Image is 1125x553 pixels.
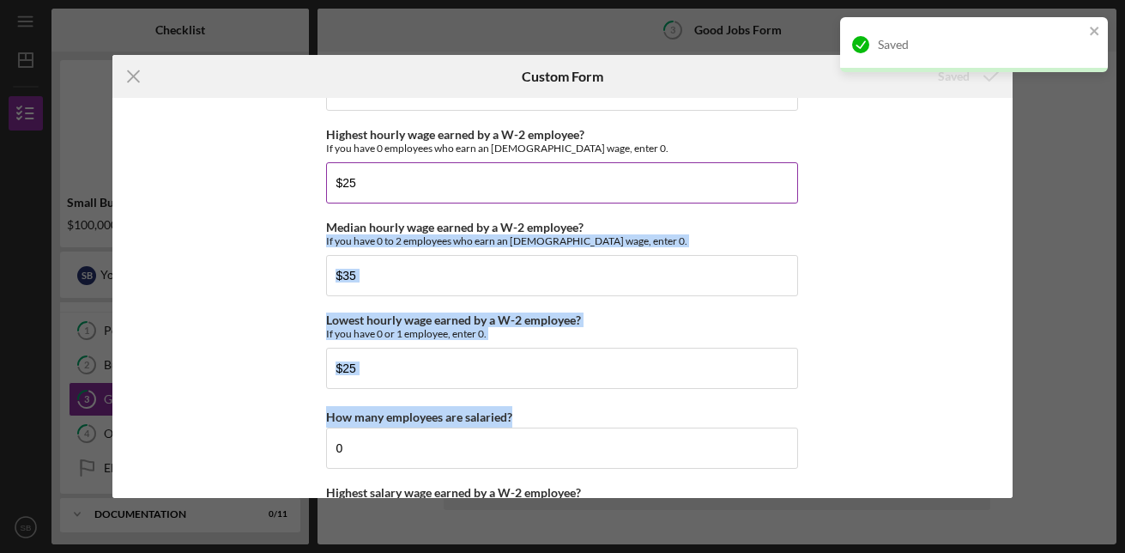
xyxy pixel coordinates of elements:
[326,410,512,424] label: How many employees are salaried?
[326,127,584,142] label: Highest hourly wage earned by a W-2 employee?
[878,38,1084,52] div: Saved
[326,234,798,247] div: If you have 0 to 2 employees who earn an [DEMOGRAPHIC_DATA] wage, enter 0.
[326,485,581,500] label: Highest salary wage earned by a W-2 employee?
[326,313,581,327] label: Lowest hourly wage earned by a W-2 employee?
[326,142,798,155] div: If you have 0 employees who earn an [DEMOGRAPHIC_DATA] wage, enter 0.
[326,327,798,340] div: If you have 0 or 1 employee, enter 0.
[1089,24,1101,40] button: close
[326,220,584,234] label: Median hourly wage earned by a W-2 employee?
[522,69,603,84] h6: Custom Form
